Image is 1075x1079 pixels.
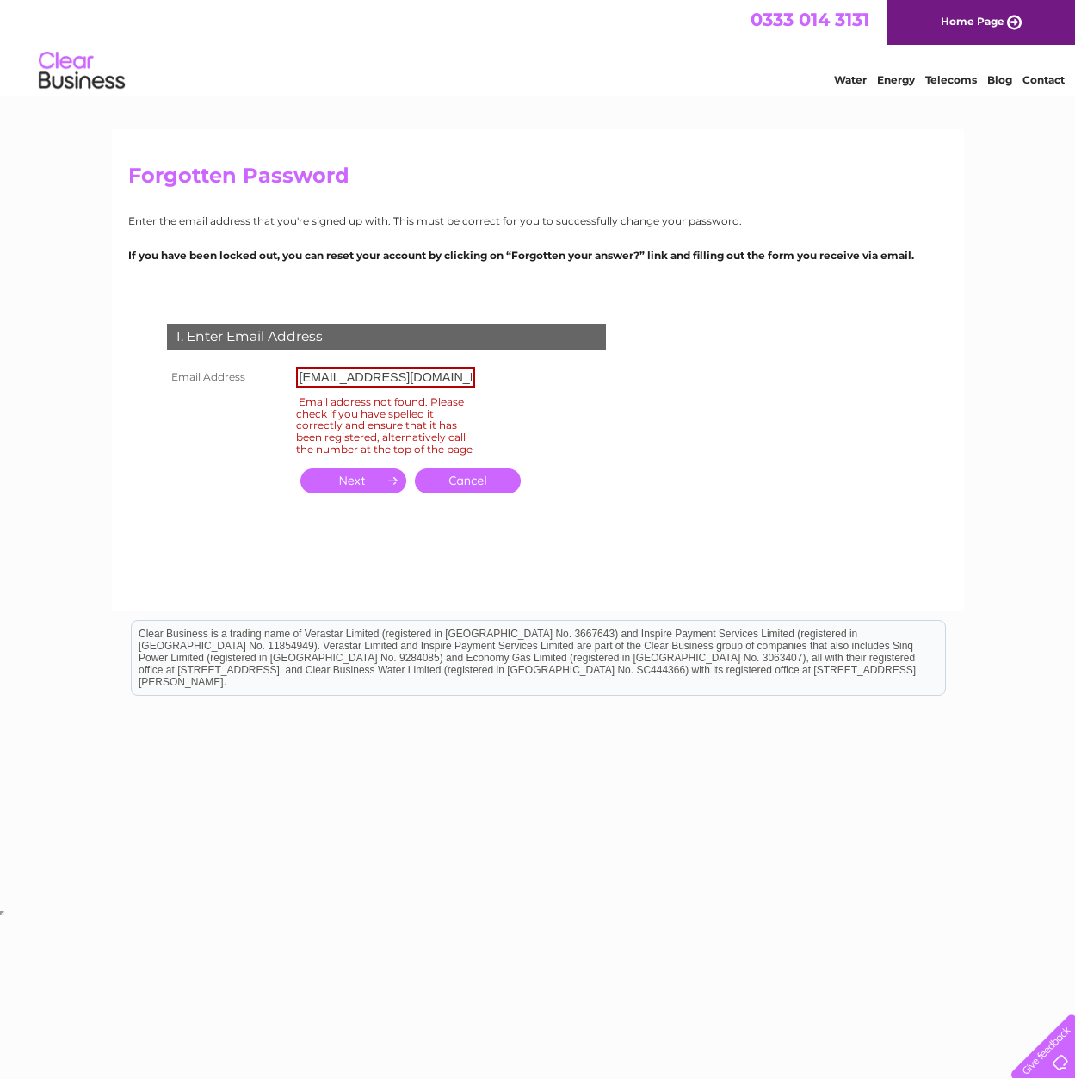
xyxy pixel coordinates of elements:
a: Telecoms [925,73,977,86]
div: Email address not found. Please check if you have spelled it correctly and ensure that it has bee... [296,393,475,458]
p: Enter the email address that you're signed up with. This must be correct for you to successfully ... [128,213,948,229]
img: logo.png [38,45,126,97]
h2: Forgotten Password [128,164,948,196]
a: Contact [1022,73,1065,86]
a: Water [834,73,867,86]
a: Cancel [415,468,521,493]
a: 0333 014 3131 [751,9,869,30]
div: 1. Enter Email Address [167,324,606,350]
div: Clear Business is a trading name of Verastar Limited (registered in [GEOGRAPHIC_DATA] No. 3667643... [132,9,945,84]
a: Energy [877,73,915,86]
th: Email Address [163,363,292,392]
p: If you have been locked out, you can reset your account by clicking on “Forgotten your answer?” l... [128,247,948,264]
a: Blog [987,73,1012,86]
